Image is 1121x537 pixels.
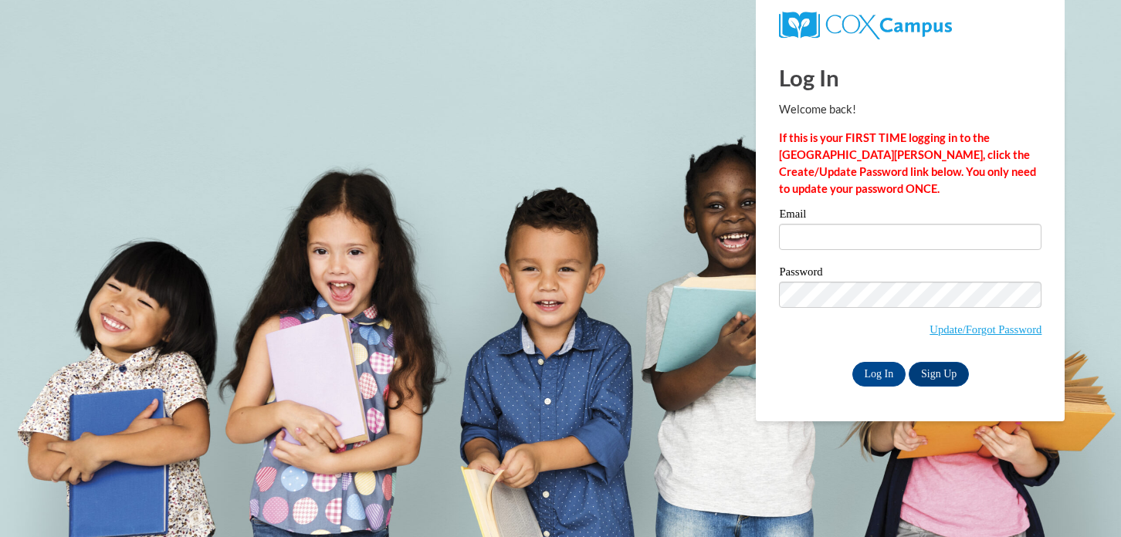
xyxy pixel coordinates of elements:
h1: Log In [779,62,1041,93]
label: Email [779,208,1041,224]
strong: If this is your FIRST TIME logging in to the [GEOGRAPHIC_DATA][PERSON_NAME], click the Create/Upd... [779,131,1036,195]
img: COX Campus [779,12,951,39]
input: Log In [852,362,906,387]
label: Password [779,266,1041,282]
a: Update/Forgot Password [930,323,1041,336]
a: Sign Up [909,362,969,387]
a: COX Campus [779,18,951,31]
p: Welcome back! [779,101,1041,118]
